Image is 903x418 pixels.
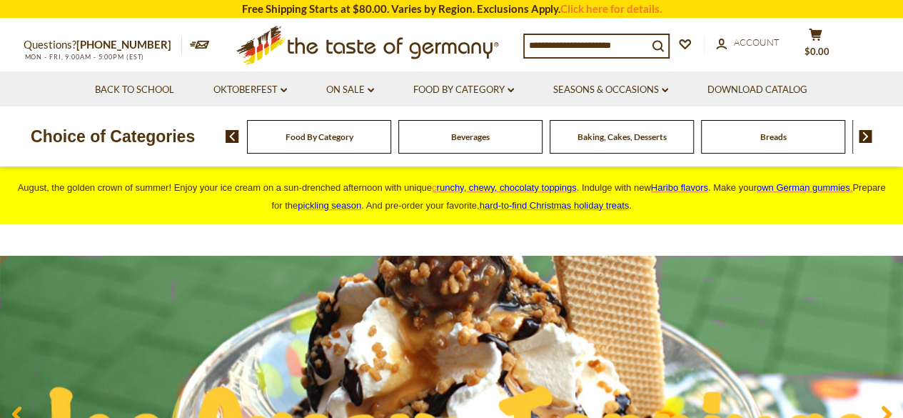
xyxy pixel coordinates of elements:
a: Download Catalog [707,82,807,98]
span: $0.00 [804,46,829,57]
span: own German gummies [757,182,850,193]
span: August, the golden crown of summer! Enjoy your ice cream on a sun-drenched afternoon with unique ... [18,182,886,211]
a: hard-to-find Christmas holiday treats [480,200,630,211]
button: $0.00 [794,28,837,64]
a: Account [716,35,780,51]
a: Baking, Cakes, Desserts [577,131,667,142]
a: Food By Category [413,82,514,98]
img: next arrow [859,130,872,143]
a: Oktoberfest [213,82,287,98]
span: . [480,200,632,211]
a: Seasons & Occasions [553,82,668,98]
span: Account [734,36,780,48]
a: Back to School [95,82,174,98]
a: Haribo flavors [651,182,708,193]
a: On Sale [326,82,374,98]
a: Click here for details. [560,2,662,15]
a: Beverages [451,131,490,142]
a: Breads [760,131,787,142]
a: own German gummies. [757,182,852,193]
p: Questions? [24,36,182,54]
img: previous arrow [226,130,239,143]
span: MON - FRI, 9:00AM - 5:00PM (EST) [24,53,145,61]
a: [PHONE_NUMBER] [76,38,171,51]
a: crunchy, chewy, chocolaty toppings [432,182,577,193]
a: pickling season [298,200,361,211]
a: Food By Category [286,131,353,142]
span: runchy, chewy, chocolaty toppings [436,182,576,193]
